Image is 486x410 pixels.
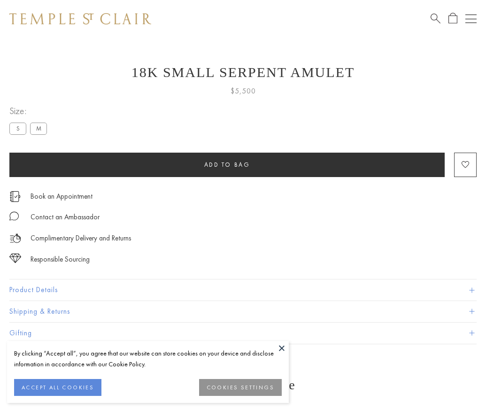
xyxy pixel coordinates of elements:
p: Complimentary Delivery and Returns [31,232,131,244]
div: By clicking “Accept all”, you agree that our website can store cookies on your device and disclos... [14,348,282,370]
a: Book an Appointment [31,191,93,201]
button: Shipping & Returns [9,301,477,322]
span: $5,500 [231,85,256,97]
button: COOKIES SETTINGS [199,379,282,396]
button: Add to bag [9,153,445,177]
label: S [9,123,26,134]
span: Size: [9,103,51,119]
img: icon_sourcing.svg [9,254,21,263]
span: Add to bag [204,161,250,169]
button: Product Details [9,279,477,301]
button: ACCEPT ALL COOKIES [14,379,101,396]
button: Gifting [9,323,477,344]
h1: 18K Small Serpent Amulet [9,64,477,80]
button: Open navigation [465,13,477,24]
a: Search [431,13,440,24]
label: M [30,123,47,134]
img: icon_appointment.svg [9,191,21,202]
div: Contact an Ambassador [31,211,100,223]
img: MessageIcon-01_2.svg [9,211,19,221]
div: Responsible Sourcing [31,254,90,265]
img: Temple St. Clair [9,13,151,24]
img: icon_delivery.svg [9,232,21,244]
a: Open Shopping Bag [448,13,457,24]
